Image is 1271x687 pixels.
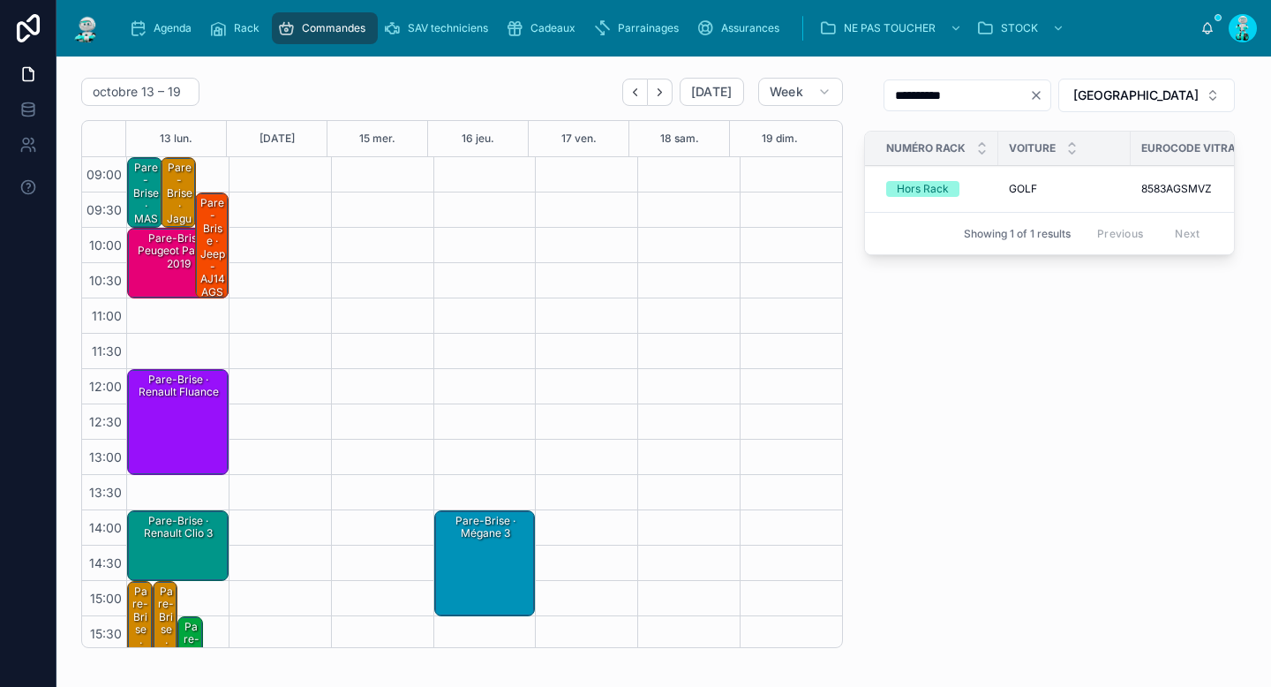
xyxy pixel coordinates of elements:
button: 13 lun. [160,121,192,156]
button: Back [622,79,648,106]
button: Clear [1029,88,1050,102]
div: Pare-Brise · Renault clio 3 [131,513,227,542]
span: 11:00 [87,308,126,323]
h2: octobre 13 – 19 [93,83,181,101]
div: Pare-Brise · Golf 5 [156,584,177,676]
span: 13:30 [85,485,126,500]
div: Pare-Brise · jeep - AJ14AGS1B [196,193,228,298]
span: 09:30 [82,202,126,217]
button: 17 ven. [561,121,597,156]
a: 8583AGSMVZ [1141,182,1271,196]
span: 12:00 [85,379,126,394]
button: Next [648,79,673,106]
button: 19 dim. [762,121,798,156]
span: 09:00 [82,167,126,182]
div: Pare-Brise · Jaguar XF [164,160,194,239]
span: Cadeaux [530,21,575,35]
span: NE PAS TOUCHER [844,21,936,35]
span: SAV techniciens [408,21,488,35]
div: Pare-Brise · MASTER 3 - 7281AGSV1C [128,158,162,227]
span: Week [770,84,803,100]
span: Commandes [302,21,365,35]
span: 14:00 [85,520,126,535]
span: [DATE] [691,84,733,100]
span: Agenda [154,21,192,35]
span: 15:00 [86,591,126,606]
button: 15 mer. [359,121,395,156]
span: 10:30 [85,273,126,288]
div: Hors Rack [897,181,949,197]
span: 10:00 [85,238,126,253]
span: STOCK [1001,21,1038,35]
span: Parrainages [618,21,679,35]
span: Numéro Rack [886,141,966,155]
div: Pare-Brise · Mégane 3 [438,513,534,542]
a: Hors Rack [886,181,988,197]
div: Pare-Brise · Renault clio 3 [128,511,228,580]
span: 15:30 [86,626,126,641]
div: Pare-Brise · MASTER 3 - 7281AGSV1C [131,160,161,291]
span: 12:30 [85,414,126,429]
a: GOLF [1009,182,1120,196]
div: Pare-Brise · jeep - AJ14AGS1B [199,195,227,313]
a: Parrainages [588,12,691,44]
span: Voiture [1009,141,1056,155]
div: scrollable content [117,9,1200,48]
span: Eurocode Vitrage [1141,141,1249,155]
span: 13:00 [85,449,126,464]
button: Select Button [1058,79,1235,112]
a: STOCK [971,12,1073,44]
div: Pare-Brise · Peugeot partner 2019 [131,230,227,272]
img: App logo [71,14,102,42]
a: SAV techniciens [378,12,500,44]
a: Assurances [691,12,792,44]
span: GOLF [1009,182,1037,196]
a: Commandes [272,12,378,44]
div: Pare-Brise · Renault fluance [128,370,228,474]
span: 14:30 [85,555,126,570]
button: [DATE] [259,121,295,156]
span: [GEOGRAPHIC_DATA] [1073,87,1199,104]
div: Pare-Brise · Jaguar XF [162,158,195,227]
a: Rack [204,12,272,44]
div: Pare-Brise · Renault fluance [131,372,227,401]
a: Agenda [124,12,204,44]
div: Pare-Brise · Mégane 3 [435,511,535,615]
span: Rack [234,21,259,35]
div: Pare-Brise · Golf 5 [154,582,177,686]
a: NE PAS TOUCHER [814,12,971,44]
button: 18 sam. [660,121,699,156]
a: Cadeaux [500,12,588,44]
button: Week [758,78,843,106]
span: 8583AGSMVZ [1141,182,1212,196]
span: Showing 1 of 1 results [964,227,1071,241]
div: Pare-Brise · Peugeot partner 2019 [128,229,228,298]
button: [DATE] [680,78,744,106]
div: Pare-Brise · VOLKSWAGEN Polo 884-TC-66 IV 1.4 TDi 75cv [128,582,152,686]
span: Assurances [721,21,779,35]
button: 16 jeu. [462,121,494,156]
span: 11:30 [87,343,126,359]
